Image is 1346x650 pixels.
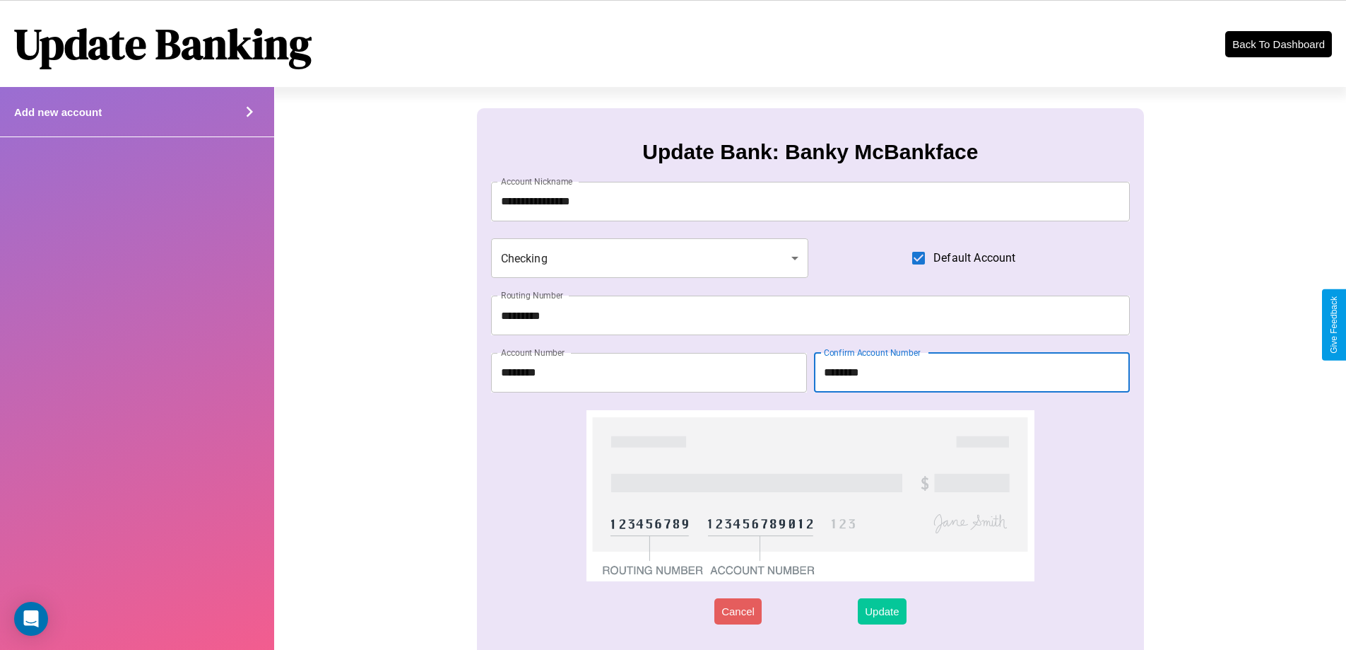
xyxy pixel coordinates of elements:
span: Default Account [933,250,1015,267]
h4: Add new account [14,106,102,118]
label: Account Nickname [501,175,573,187]
button: Back To Dashboard [1225,31,1332,57]
img: check [586,410,1034,581]
div: Open Intercom Messenger [14,602,48,636]
button: Update [858,598,906,625]
label: Confirm Account Number [824,347,921,359]
h1: Update Banking [14,15,312,73]
div: Checking [491,238,809,278]
label: Account Number [501,347,565,359]
div: Give Feedback [1329,296,1339,354]
h3: Update Bank: Banky McBankface [642,140,978,164]
button: Cancel [714,598,762,625]
label: Routing Number [501,289,563,301]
